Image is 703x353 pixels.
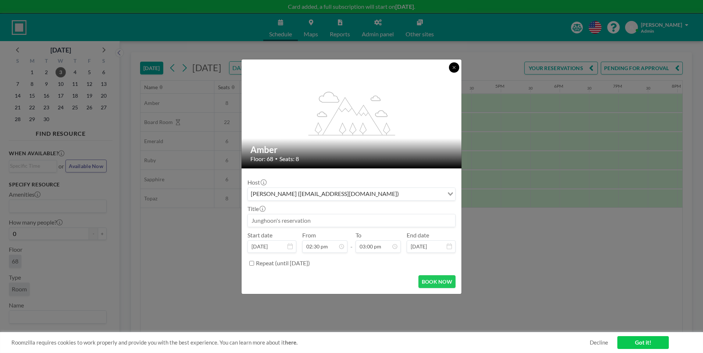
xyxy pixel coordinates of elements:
a: Got it! [617,336,669,349]
input: Search for option [401,189,443,199]
h2: Amber [250,144,453,155]
span: Roomzilla requires cookies to work properly and provide you with the best experience. You can lea... [11,339,590,346]
label: Start date [247,232,272,239]
label: Title [247,205,265,212]
label: Host [247,179,266,186]
a: here. [285,339,297,346]
input: Junghoon's reservation [248,214,455,227]
span: Seats: 8 [279,155,299,163]
g: flex-grow: 1.2; [308,91,395,135]
span: Floor: 68 [250,155,273,163]
button: BOOK NOW [418,275,456,288]
label: End date [407,232,429,239]
span: [PERSON_NAME] ([EMAIL_ADDRESS][DOMAIN_NAME]) [249,189,400,199]
label: Repeat (until [DATE]) [256,259,310,267]
span: - [350,234,353,250]
div: Search for option [248,188,455,200]
label: From [302,232,316,239]
a: Decline [590,339,608,346]
label: To [356,232,361,239]
span: • [275,156,278,161]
